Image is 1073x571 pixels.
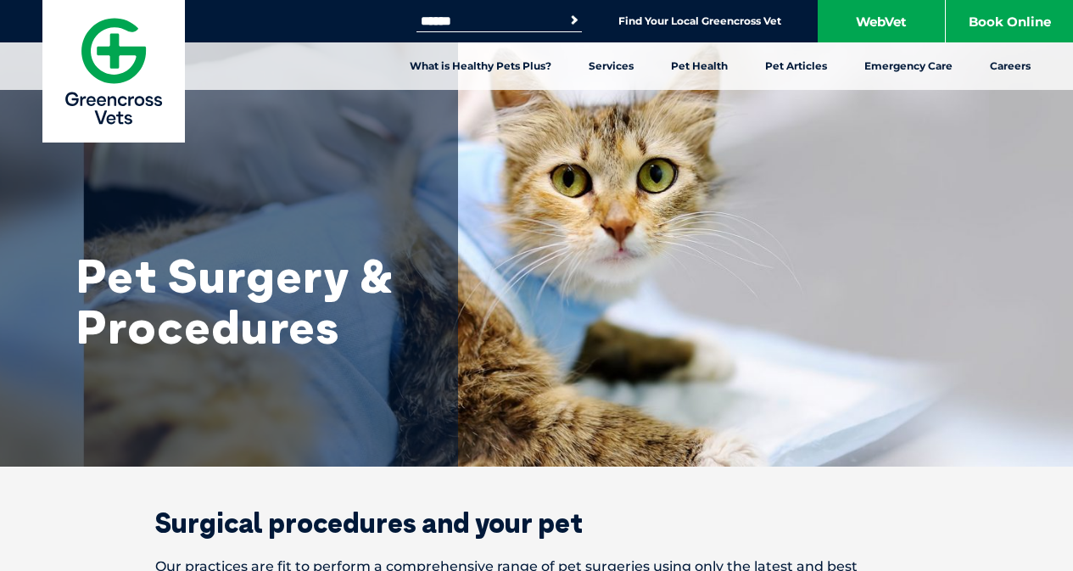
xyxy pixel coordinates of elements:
[391,42,570,90] a: What is Healthy Pets Plus?
[618,14,781,28] a: Find Your Local Greencross Vet
[652,42,746,90] a: Pet Health
[566,12,583,29] button: Search
[96,509,978,536] h2: Surgical procedures and your pet
[76,250,416,352] h1: Pet Surgery & Procedures
[971,42,1049,90] a: Careers
[746,42,846,90] a: Pet Articles
[846,42,971,90] a: Emergency Care
[570,42,652,90] a: Services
